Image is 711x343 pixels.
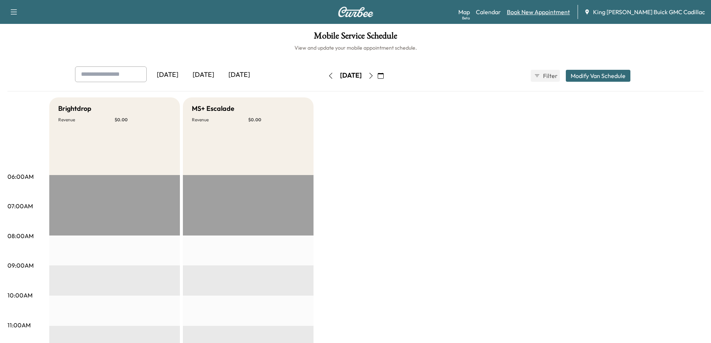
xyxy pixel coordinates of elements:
[7,31,704,44] h1: Mobile Service Schedule
[476,7,501,16] a: Calendar
[115,117,171,123] p: $ 0.00
[58,117,115,123] p: Revenue
[593,7,705,16] span: King [PERSON_NAME] Buick GMC Cadillac
[462,15,470,21] div: Beta
[192,117,248,123] p: Revenue
[7,291,32,300] p: 10:00AM
[185,66,221,84] div: [DATE]
[458,7,470,16] a: MapBeta
[566,70,630,82] button: Modify Van Schedule
[7,202,33,211] p: 07:00AM
[7,321,31,330] p: 11:00AM
[507,7,570,16] a: Book New Appointment
[7,172,34,181] p: 06:00AM
[248,117,305,123] p: $ 0.00
[221,66,257,84] div: [DATE]
[192,103,234,114] h5: MS+ Escalade
[7,261,34,270] p: 09:00AM
[531,70,560,82] button: Filter
[7,231,34,240] p: 08:00AM
[7,44,704,52] h6: View and update your mobile appointment schedule.
[150,66,185,84] div: [DATE]
[58,103,91,114] h5: Brightdrop
[340,71,362,80] div: [DATE]
[543,71,556,80] span: Filter
[338,7,374,17] img: Curbee Logo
